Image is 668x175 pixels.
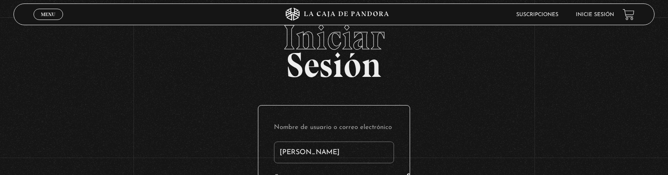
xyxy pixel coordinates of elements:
[13,20,655,55] span: Iniciar
[516,12,558,17] a: Suscripciones
[13,20,655,76] h2: Sesión
[623,9,635,20] a: View your shopping cart
[274,121,394,135] label: Nombre de usuario o correo electrónico
[576,12,614,17] a: Inicie sesión
[41,12,55,17] span: Menu
[38,19,59,25] span: Cerrar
